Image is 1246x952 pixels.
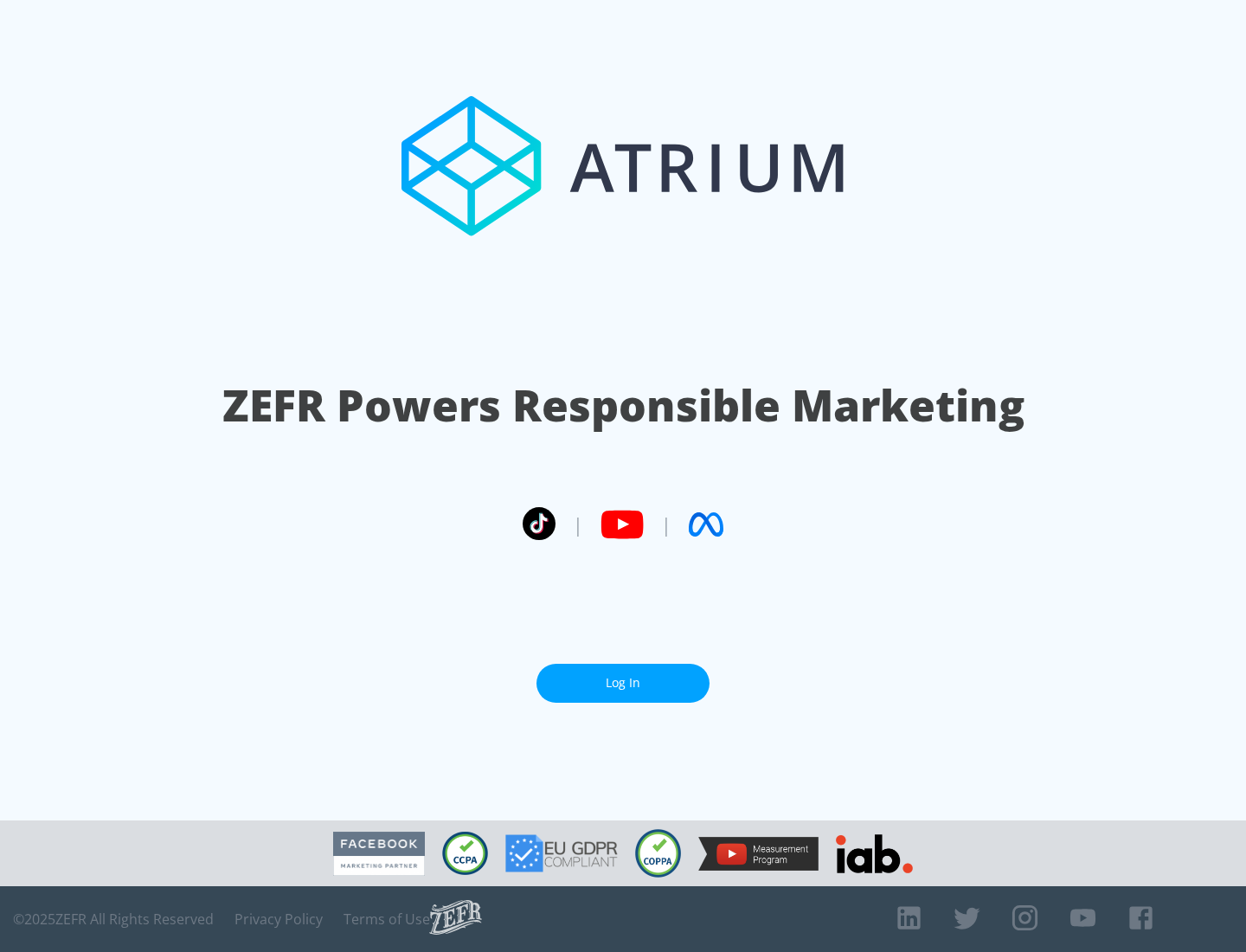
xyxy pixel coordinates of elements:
span: | [573,511,583,537]
span: | [661,511,671,537]
img: YouTube Measurement Program [698,837,819,871]
a: Privacy Policy [234,910,323,928]
img: COPPA Compliant [635,829,681,878]
img: CCPA Compliant [442,832,488,875]
a: Terms of Use [344,910,430,928]
img: Facebook Marketing Partner [333,832,425,876]
span: © 2025 ZEFR All Rights Reserved [13,910,214,928]
img: IAB [836,834,913,873]
h1: ZEFR Powers Responsible Marketing [222,376,1024,435]
a: Log In [536,664,710,703]
img: GDPR Compliant [505,834,618,872]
